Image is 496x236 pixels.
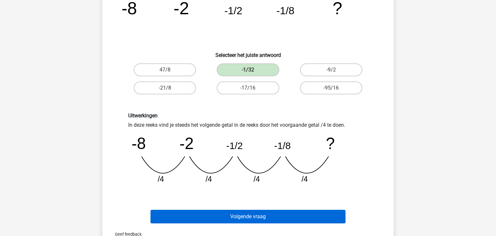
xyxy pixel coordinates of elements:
[134,63,196,76] label: 47/8
[300,81,362,94] label: -95/16
[302,175,308,183] tspan: /4
[150,210,346,223] button: Volgende vraag
[206,175,212,183] tspan: /4
[326,134,335,152] tspan: ?
[217,81,279,94] label: -17/16
[217,63,279,76] label: -1/32
[226,140,243,151] tspan: -1/2
[123,113,373,189] div: In deze reeks vind je steeds het volgende getal in de reeks door het voorgaande getal /4 te doen.
[224,5,243,16] tspan: -1/2
[276,5,294,16] tspan: -1/8
[253,175,260,183] tspan: /4
[131,134,146,152] tspan: -8
[180,134,194,152] tspan: -2
[113,47,383,58] h6: Selecteer het juiste antwoord
[128,113,368,119] h6: Uitwerkingen
[158,175,164,183] tspan: /4
[300,63,362,76] label: -9/2
[134,81,196,94] label: -21/8
[274,140,291,151] tspan: -1/8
